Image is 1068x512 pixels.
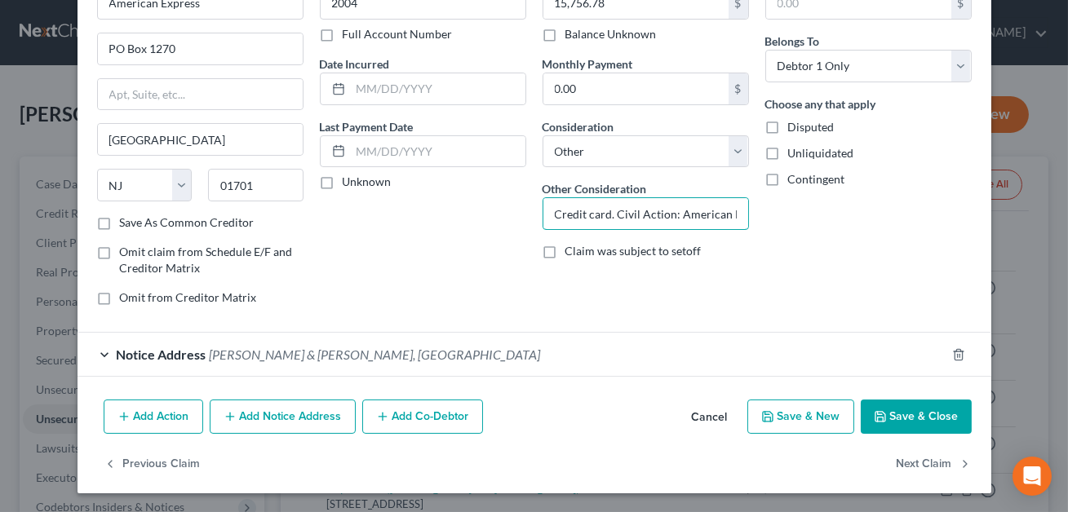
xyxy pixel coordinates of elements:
[98,124,303,155] input: Enter city...
[120,214,255,231] label: Save As Common Creditor
[351,136,525,167] input: MM/DD/YYYY
[120,245,293,275] span: Omit claim from Schedule E/F and Creditor Matrix
[320,118,414,135] label: Last Payment Date
[543,118,614,135] label: Consideration
[120,290,257,304] span: Omit from Creditor Matrix
[320,55,390,73] label: Date Incurred
[104,399,203,434] button: Add Action
[565,244,702,258] span: Claim was subject to setoff
[543,198,748,229] input: Specify...
[729,73,748,104] div: $
[788,172,845,186] span: Contingent
[747,399,854,434] button: Save & New
[343,26,453,42] label: Full Account Number
[1013,457,1052,496] div: Open Intercom Messenger
[679,401,741,434] button: Cancel
[351,73,525,104] input: MM/DD/YYYY
[543,73,729,104] input: 0.00
[343,174,392,190] label: Unknown
[543,55,633,73] label: Monthly Payment
[897,447,972,481] button: Next Claim
[788,120,835,134] span: Disputed
[861,399,972,434] button: Save & Close
[98,79,303,110] input: Apt, Suite, etc...
[788,146,854,160] span: Unliquidated
[104,447,201,481] button: Previous Claim
[565,26,657,42] label: Balance Unknown
[210,346,541,362] span: [PERSON_NAME] & [PERSON_NAME], [GEOGRAPHIC_DATA]
[765,95,876,113] label: Choose any that apply
[98,33,303,64] input: Enter address...
[362,399,483,434] button: Add Co-Debtor
[117,346,206,362] span: Notice Address
[765,34,820,48] span: Belongs To
[208,169,304,201] input: Enter zip...
[210,399,356,434] button: Add Notice Address
[543,180,647,197] label: Other Consideration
